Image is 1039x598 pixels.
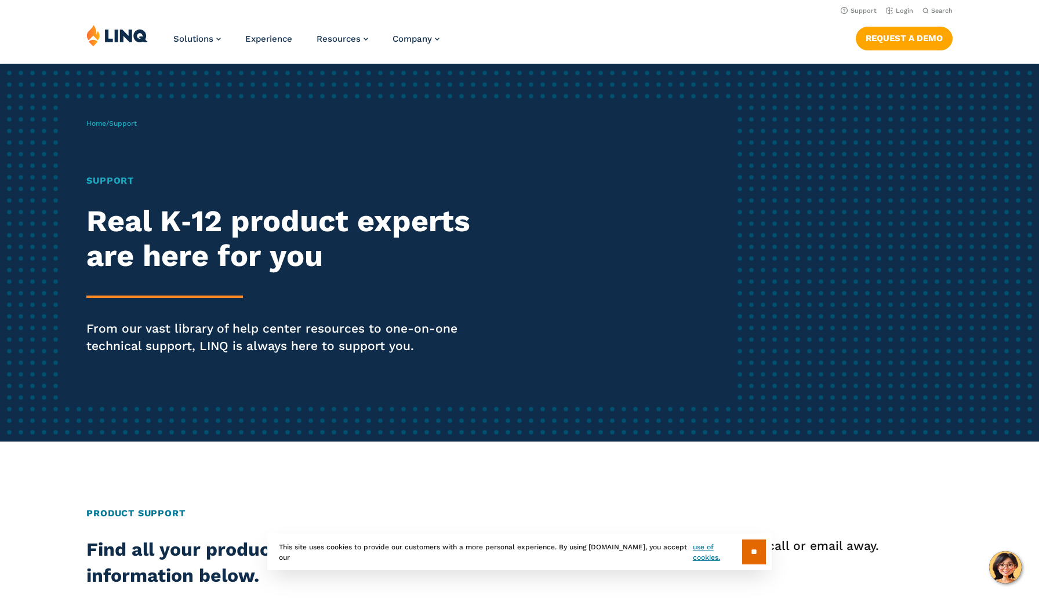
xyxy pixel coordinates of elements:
h2: Product Support [86,506,952,520]
span: Company [393,34,432,44]
span: Resources [317,34,361,44]
a: Request a Demo [856,27,953,50]
img: LINQ | K‑12 Software [86,24,148,46]
h1: Support [86,174,486,188]
a: Solutions [173,34,221,44]
h2: Find all your product support information below. [86,537,432,589]
button: Hello, have a question? Let’s chat. [989,551,1022,584]
span: / [86,119,137,127]
a: Support [841,7,877,14]
a: Home [86,119,106,127]
nav: Primary Navigation [173,24,439,63]
h2: Real K‑12 product experts are here for you [86,204,486,274]
nav: Button Navigation [856,24,953,50]
a: Company [393,34,439,44]
span: Search [931,7,953,14]
a: Login [886,7,913,14]
p: From our vast library of help center resources to one-on-one technical support, LINQ is always he... [86,320,486,355]
a: use of cookies. [693,542,742,563]
span: Support [109,119,137,127]
button: Open Search Bar [922,6,953,15]
a: Experience [245,34,292,44]
span: Solutions [173,34,213,44]
div: This site uses cookies to provide our customers with a more personal experience. By using [DOMAIN... [267,534,772,570]
a: Resources [317,34,368,44]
